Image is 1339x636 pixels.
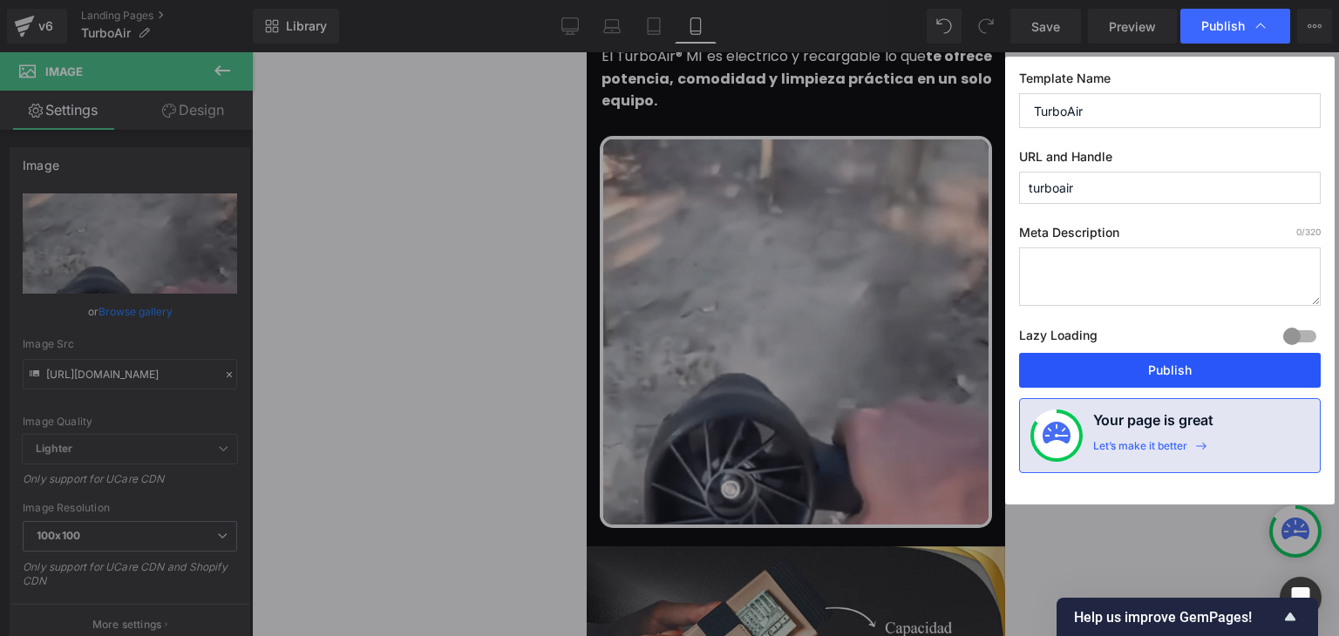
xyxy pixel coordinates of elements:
div: Let’s make it better [1093,439,1187,462]
h4: Your page is great [1093,409,1213,439]
label: Template Name [1019,71,1321,93]
span: Help us improve GemPages! [1074,609,1280,626]
label: URL and Handle [1019,149,1321,172]
img: onboarding-status.svg [1043,422,1071,450]
span: 0 [1296,227,1302,237]
button: Show survey - Help us improve GemPages! [1074,606,1301,627]
button: Publish [1019,353,1321,388]
div: Open Intercom Messenger [1280,577,1322,619]
span: Publish [1201,18,1245,34]
label: Lazy Loading [1019,324,1098,353]
span: /320 [1296,227,1321,237]
label: Meta Description [1019,225,1321,247]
